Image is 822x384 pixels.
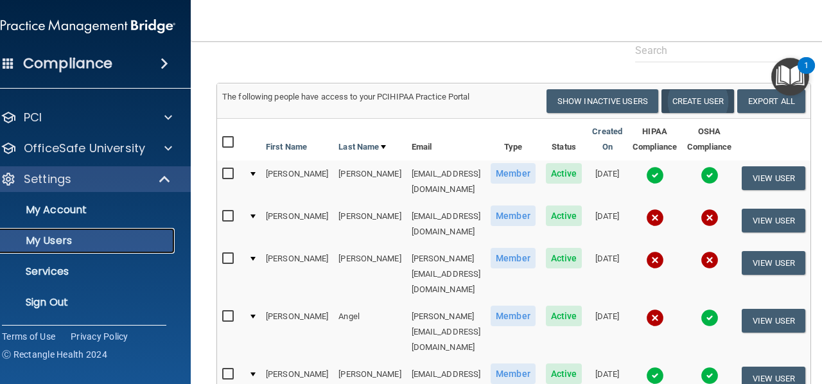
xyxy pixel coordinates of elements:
button: Open Resource Center, 1 new notification [771,58,809,96]
div: 1 [804,65,809,82]
td: [DATE] [587,245,627,303]
th: Email [407,119,486,161]
img: cross.ca9f0e7f.svg [646,251,664,269]
span: Active [546,205,582,226]
input: Search [635,39,786,62]
td: [DATE] [587,161,627,203]
td: [PERSON_NAME] [261,303,333,361]
button: View User [742,209,805,232]
th: OSHA Compliance [682,119,737,161]
span: Member [491,248,536,268]
button: View User [742,166,805,190]
a: Privacy Policy [71,330,128,343]
td: [PERSON_NAME] [333,161,406,203]
span: Member [491,306,536,326]
p: Settings [24,171,71,187]
td: [PERSON_NAME][EMAIL_ADDRESS][DOMAIN_NAME] [407,245,486,303]
a: PCI [1,110,172,125]
td: [PERSON_NAME] [261,245,333,303]
img: tick.e7d51cea.svg [701,166,719,184]
a: Created On [592,124,622,155]
td: [PERSON_NAME] [261,161,333,203]
img: PMB logo [1,13,175,39]
a: Settings [1,171,171,187]
span: Active [546,163,582,184]
button: View User [742,251,805,275]
td: [PERSON_NAME] [333,245,406,303]
th: Type [485,119,541,161]
th: Status [541,119,588,161]
p: PCI [24,110,42,125]
a: First Name [266,139,307,155]
img: cross.ca9f0e7f.svg [646,209,664,227]
td: [PERSON_NAME] [333,203,406,245]
a: Terms of Use [2,330,55,343]
span: Member [491,205,536,226]
td: [EMAIL_ADDRESS][DOMAIN_NAME] [407,161,486,203]
img: cross.ca9f0e7f.svg [701,251,719,269]
td: [DATE] [587,203,627,245]
img: cross.ca9f0e7f.svg [701,209,719,227]
span: Active [546,363,582,384]
span: The following people have access to your PCIHIPAA Practice Portal [222,92,470,101]
td: [PERSON_NAME][EMAIL_ADDRESS][DOMAIN_NAME] [407,303,486,361]
td: [DATE] [587,303,627,361]
img: tick.e7d51cea.svg [646,166,664,184]
a: Last Name [338,139,386,155]
span: Active [546,248,582,268]
a: OfficeSafe University [1,141,172,156]
td: [EMAIL_ADDRESS][DOMAIN_NAME] [407,203,486,245]
span: Member [491,363,536,384]
a: Export All [737,89,805,113]
span: Ⓒ Rectangle Health 2024 [2,348,107,361]
button: Create User [661,89,734,113]
th: HIPAA Compliance [627,119,682,161]
button: Show Inactive Users [547,89,658,113]
p: OfficeSafe University [24,141,145,156]
span: Member [491,163,536,184]
td: [PERSON_NAME] [261,203,333,245]
iframe: Drift Widget Chat Controller [600,293,807,344]
span: Active [546,306,582,326]
td: Angel [333,303,406,361]
h4: Compliance [23,55,112,73]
